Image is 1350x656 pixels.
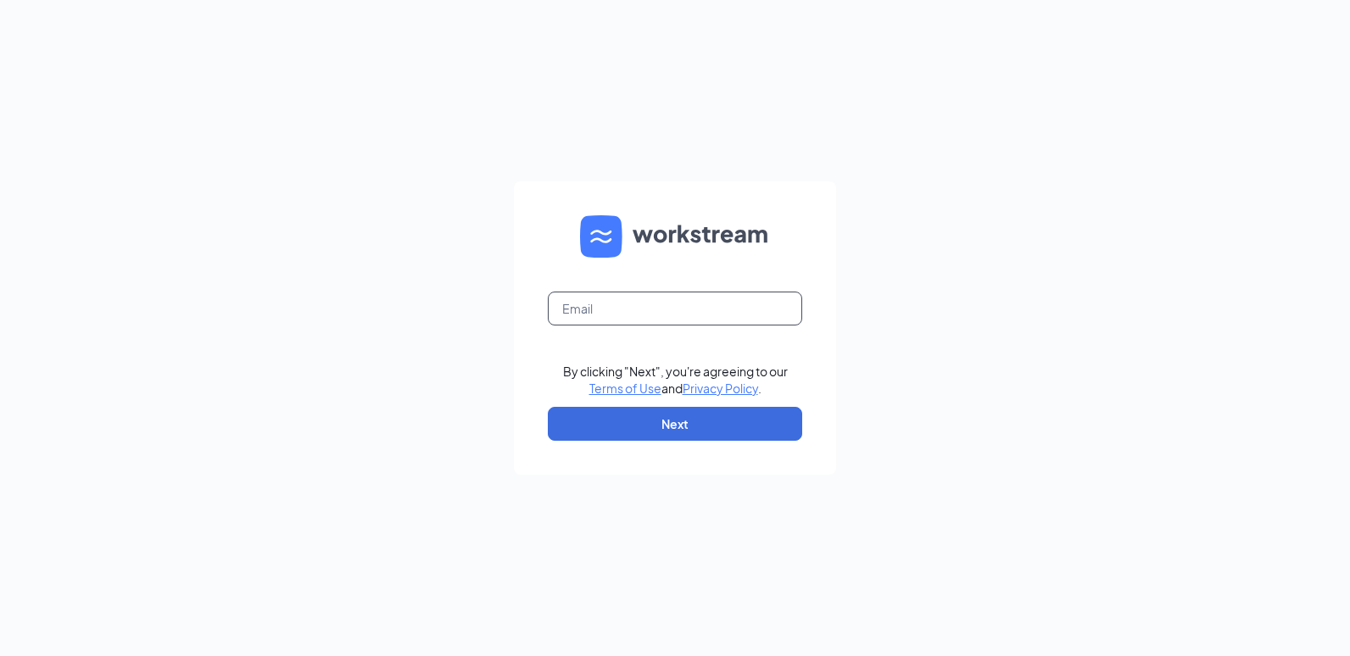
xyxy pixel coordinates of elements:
[589,381,661,396] a: Terms of Use
[563,363,788,397] div: By clicking "Next", you're agreeing to our and .
[683,381,758,396] a: Privacy Policy
[548,292,802,325] input: Email
[548,407,802,441] button: Next
[580,215,770,258] img: WS logo and Workstream text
